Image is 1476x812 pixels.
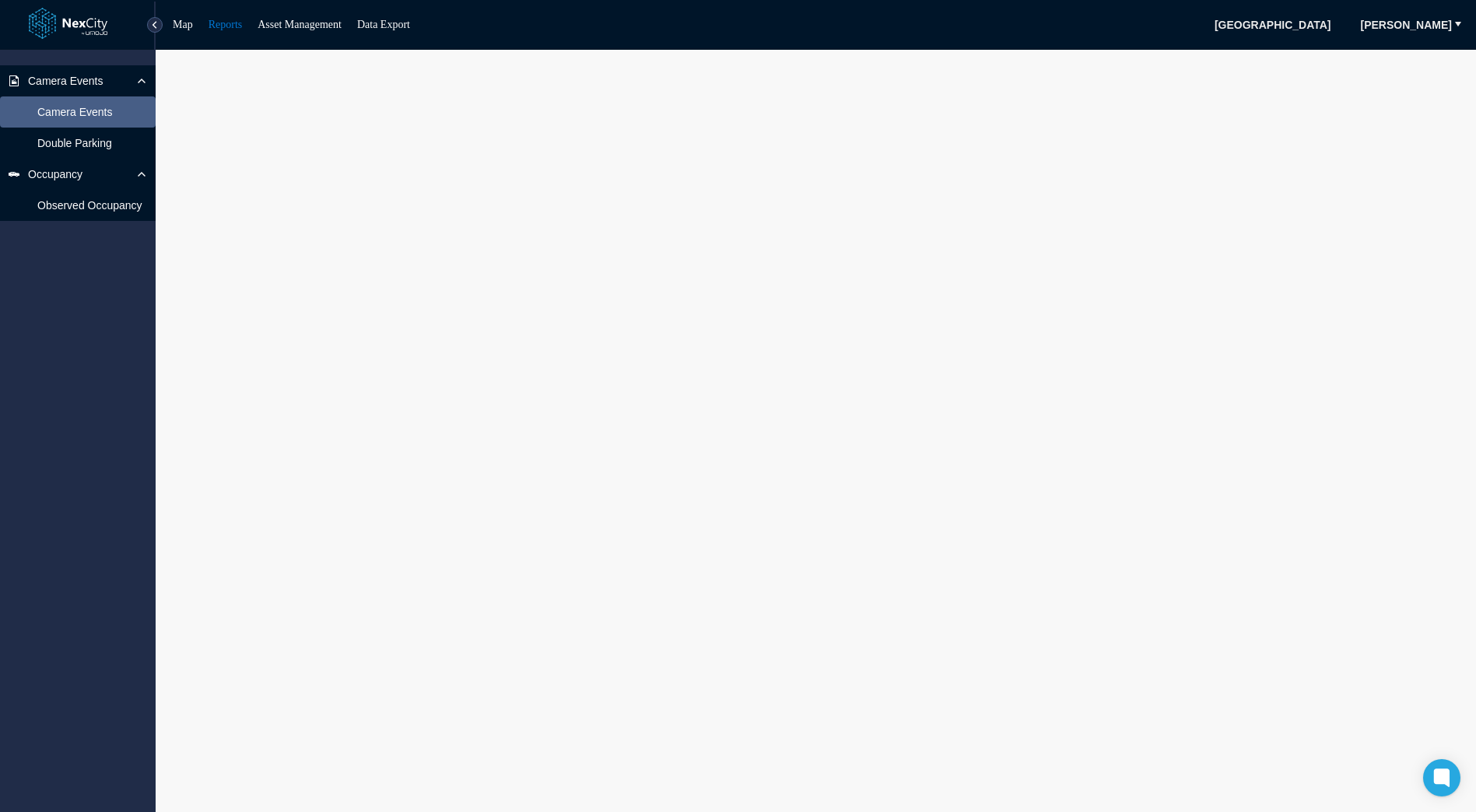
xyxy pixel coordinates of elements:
[357,19,410,30] a: Data Export
[1361,17,1452,33] span: [PERSON_NAME]
[258,19,342,30] a: Asset Management
[37,135,112,151] span: Double Parking
[28,166,82,182] span: Occupancy
[209,19,243,30] a: Reports
[1351,12,1462,37] button: [PERSON_NAME]
[28,73,103,89] span: Camera Events
[173,19,193,30] a: Map
[1204,12,1341,37] span: [GEOGRAPHIC_DATA]
[37,198,142,213] span: Observed Occupancy
[37,104,112,120] span: Camera Events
